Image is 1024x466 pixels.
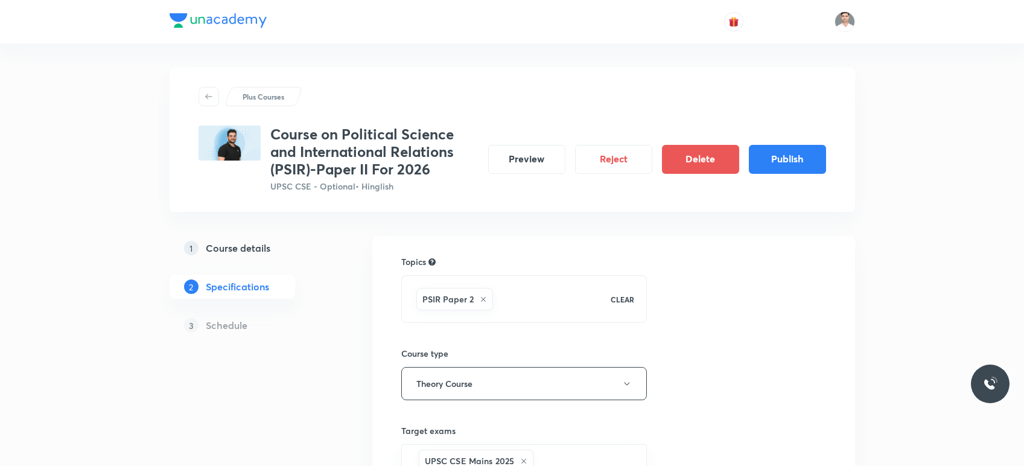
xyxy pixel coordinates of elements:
button: Delete [662,145,739,174]
button: Preview [488,145,565,174]
img: avatar [728,16,739,27]
button: Publish [749,145,826,174]
h6: PSIR Paper 2 [422,293,474,305]
h6: Topics [401,255,426,268]
div: Search for topics [428,257,436,267]
img: ttu [983,377,997,391]
h6: Course type [401,347,647,360]
h6: Target exams [401,424,647,437]
img: 97FCEE21-A4AE-42B6-8F65-76AD07C2EF6A_plus.png [199,126,261,161]
p: CLEAR [611,294,634,305]
h5: Specifications [206,279,269,294]
p: Plus Courses [243,91,284,102]
a: 1Course details [170,236,334,260]
img: Mant Lal [835,11,855,32]
h3: Course on Political Science and International Relations (PSIR)-Paper II For 2026 [270,126,479,177]
h5: Schedule [206,318,247,333]
button: Reject [575,145,652,174]
a: Company Logo [170,13,267,31]
p: 1 [184,241,199,255]
button: Theory Course [401,367,647,400]
h5: Course details [206,241,270,255]
p: 2 [184,279,199,294]
button: Open [640,461,642,464]
button: avatar [724,12,743,31]
img: Company Logo [170,13,267,28]
p: 3 [184,318,199,333]
p: UPSC CSE - Optional • Hinglish [270,180,479,193]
